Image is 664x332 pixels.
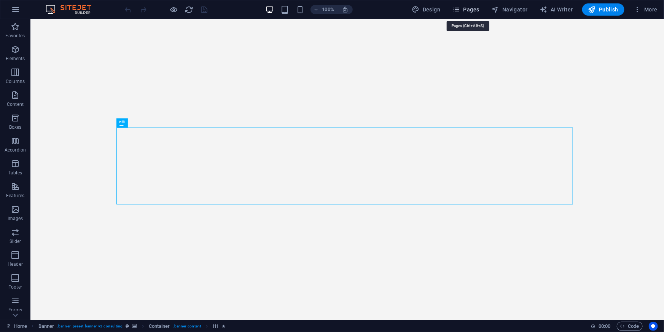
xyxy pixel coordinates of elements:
[8,284,22,290] p: Footer
[57,322,123,331] span: . banner .preset-banner-v3-consulting
[6,322,27,331] a: Click to cancel selection. Double-click to open Pages
[213,322,219,331] span: Click to select. Double-click to edit
[322,5,334,14] h6: 100%
[492,6,528,13] span: Navigator
[591,322,611,331] h6: Session time
[222,324,225,328] i: Element contains an animation
[126,324,129,328] i: This element is a customizable preset
[489,3,531,16] button: Navigator
[412,6,441,13] span: Design
[8,170,22,176] p: Tables
[6,56,25,62] p: Elements
[409,3,444,16] button: Design
[449,3,482,16] button: Pages
[132,324,137,328] i: This element contains a background
[582,3,624,16] button: Publish
[149,322,170,331] span: Click to select. Double-click to edit
[44,5,101,14] img: Editor Logo
[8,261,23,267] p: Header
[599,322,610,331] span: 00 00
[8,215,23,222] p: Images
[5,33,25,39] p: Favorites
[311,5,338,14] button: 100%
[620,322,639,331] span: Code
[5,147,26,153] p: Accordion
[631,3,661,16] button: More
[185,5,194,14] i: Reload page
[634,6,658,13] span: More
[8,307,22,313] p: Forms
[185,5,194,14] button: reload
[9,124,22,130] p: Boxes
[38,322,226,331] nav: breadcrumb
[6,78,25,85] p: Columns
[169,5,178,14] button: Click here to leave preview mode and continue editing
[173,322,201,331] span: . banner-content
[10,238,21,244] p: Slider
[7,101,24,107] p: Content
[617,322,643,331] button: Code
[588,6,618,13] span: Publish
[342,6,349,13] i: On resize automatically adjust zoom level to fit chosen device.
[649,322,658,331] button: Usercentrics
[409,3,444,16] div: Design (Ctrl+Alt+Y)
[452,6,479,13] span: Pages
[537,3,576,16] button: AI Writer
[38,322,54,331] span: Click to select. Double-click to edit
[540,6,573,13] span: AI Writer
[604,323,605,329] span: :
[6,193,24,199] p: Features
